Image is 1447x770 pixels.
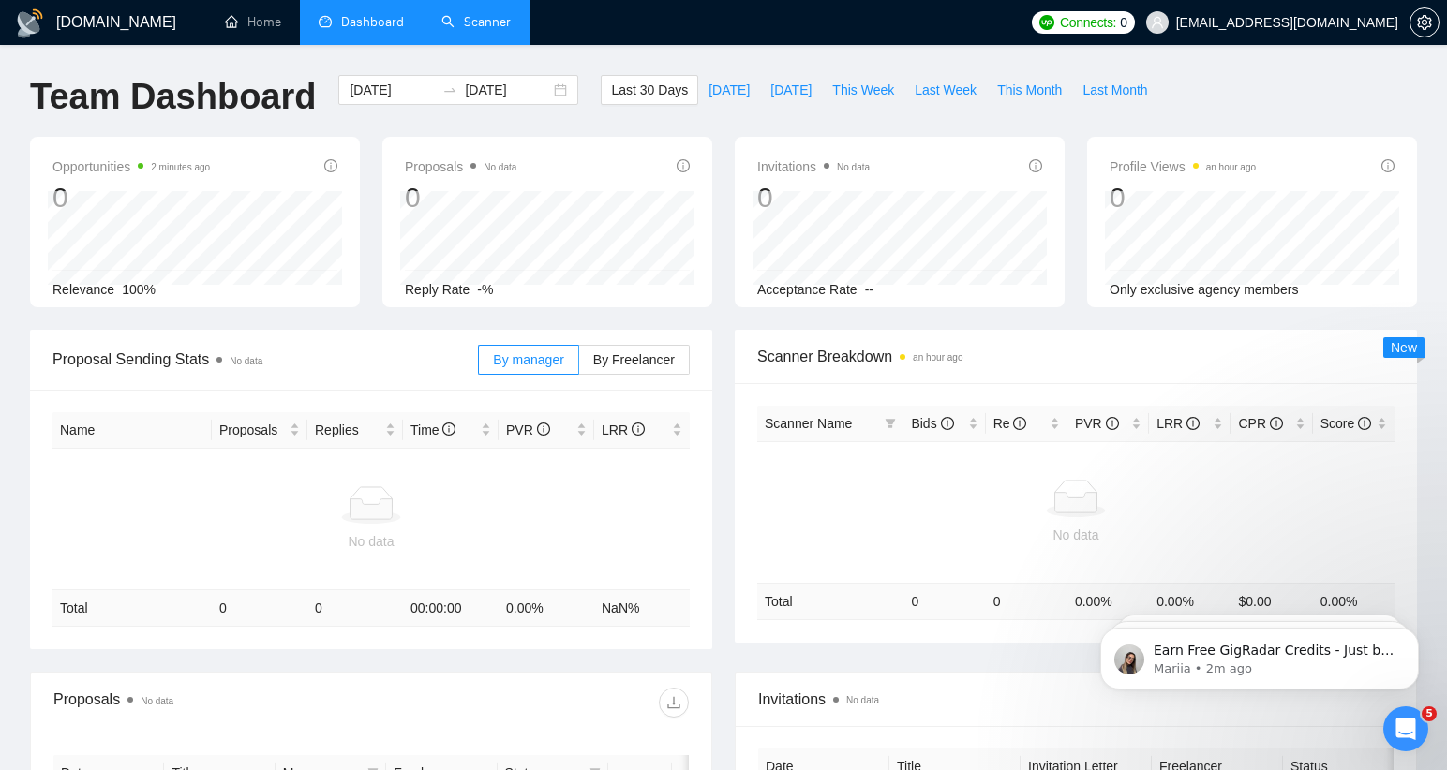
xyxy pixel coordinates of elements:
th: Replies [307,412,403,449]
span: 100% [122,282,156,297]
span: info-circle [1029,159,1042,172]
td: Total [757,583,903,619]
div: Proposals [53,688,371,718]
span: No data [846,695,879,705]
span: Replies [315,420,381,440]
span: LRR [1156,416,1200,431]
span: info-circle [1358,417,1371,430]
span: Last Month [1082,80,1147,100]
td: 0 [307,590,403,627]
div: 0 [1110,180,1256,215]
span: Connects: [1060,12,1116,33]
span: This Month [997,80,1062,100]
div: 0 [405,180,516,215]
td: 0.00 % [499,590,594,627]
span: Re [993,416,1027,431]
span: dashboard [319,15,332,28]
span: -% [477,282,493,297]
td: 0 [903,583,985,619]
button: [DATE] [760,75,822,105]
time: an hour ago [913,352,962,363]
input: Start date [350,80,435,100]
span: swap-right [442,82,457,97]
span: info-circle [1013,417,1026,430]
span: info-circle [632,422,645,436]
button: This Month [987,75,1072,105]
button: setting [1410,7,1440,37]
span: Acceptance Rate [757,282,858,297]
span: No data [837,162,870,172]
span: Scanner Breakdown [757,345,1395,368]
input: End date [465,80,550,100]
button: [DATE] [698,75,760,105]
span: Bids [911,416,953,431]
span: No data [484,162,516,172]
th: Name [52,412,212,449]
img: logo [15,8,45,38]
span: Scanner Name [765,416,852,431]
span: setting [1410,15,1439,30]
div: 0 [757,180,870,215]
a: homeHome [225,14,281,30]
div: 0 [52,180,210,215]
span: user [1151,16,1164,29]
td: 0.00 % [1149,583,1231,619]
span: Relevance [52,282,114,297]
td: 00:00:00 [403,590,499,627]
button: This Week [822,75,904,105]
span: New [1391,340,1417,355]
div: No data [60,531,682,552]
span: Proposals [219,420,286,440]
span: By Freelancer [593,352,675,367]
span: Invitations [758,688,1394,711]
span: By manager [493,352,563,367]
span: Proposals [405,155,516,178]
span: 0 [1120,12,1127,33]
span: info-circle [1270,417,1283,430]
button: Last Month [1072,75,1157,105]
button: Last 30 Days [601,75,698,105]
span: PVR [1075,416,1119,431]
button: download [659,688,689,718]
a: searchScanner [441,14,511,30]
a: setting [1410,15,1440,30]
span: Invitations [757,155,870,178]
span: info-circle [324,159,337,172]
span: download [660,695,688,710]
span: filter [885,418,896,429]
span: This Week [832,80,894,100]
span: info-circle [1106,417,1119,430]
span: Last Week [915,80,977,100]
span: [DATE] [709,80,750,100]
th: Proposals [212,412,307,449]
span: Last 30 Days [611,80,688,100]
span: info-circle [677,159,690,172]
span: No data [141,696,173,706]
td: 0 [986,583,1067,619]
span: 5 [1422,706,1437,721]
span: Opportunities [52,155,210,178]
span: PVR [506,422,550,437]
button: Last Week [904,75,987,105]
td: 0.00 % [1313,583,1395,619]
span: info-circle [442,422,455,436]
span: CPR [1238,416,1282,431]
time: an hour ago [1206,162,1256,172]
span: Proposal Sending Stats [52,348,478,371]
td: 0.00 % [1067,583,1149,619]
td: Total [52,590,212,627]
div: No data [765,525,1387,545]
span: info-circle [1381,159,1395,172]
span: Dashboard [341,14,404,30]
span: LRR [602,422,645,437]
td: 0 [212,590,307,627]
time: 2 minutes ago [151,162,210,172]
iframe: Intercom notifications message [1072,588,1447,719]
span: info-circle [1186,417,1200,430]
span: No data [230,356,262,366]
span: Only exclusive agency members [1110,282,1299,297]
